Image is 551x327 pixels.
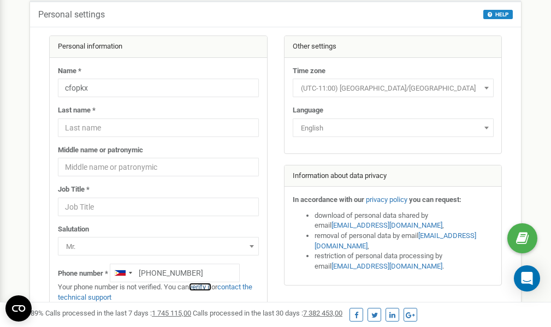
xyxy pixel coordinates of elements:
[293,195,364,204] strong: In accordance with our
[193,309,342,317] span: Calls processed in the last 30 days :
[293,66,325,76] label: Time zone
[58,282,259,302] p: Your phone number is not verified. You can or
[58,79,259,97] input: Name
[293,118,494,137] span: English
[315,231,476,250] a: [EMAIL_ADDRESS][DOMAIN_NAME]
[366,195,407,204] a: privacy policy
[110,264,240,282] input: +1-800-555-55-55
[315,231,494,251] li: removal of personal data by email ,
[315,251,494,271] li: restriction of personal data processing by email .
[50,36,267,58] div: Personal information
[58,105,96,116] label: Last name *
[331,262,442,270] a: [EMAIL_ADDRESS][DOMAIN_NAME]
[285,165,502,187] div: Information about data privacy
[293,79,494,97] span: (UTC-11:00) Pacific/Midway
[5,295,32,322] button: Open CMP widget
[293,105,323,116] label: Language
[58,269,108,279] label: Phone number *
[45,309,191,317] span: Calls processed in the last 7 days :
[297,121,490,136] span: English
[58,283,252,301] a: contact the technical support
[58,118,259,137] input: Last name
[38,10,105,20] h5: Personal settings
[483,10,513,19] button: HELP
[62,239,255,254] span: Mr.
[58,185,90,195] label: Job Title *
[315,211,494,231] li: download of personal data shared by email ,
[514,265,540,292] div: Open Intercom Messenger
[58,158,259,176] input: Middle name or patronymic
[58,66,81,76] label: Name *
[58,237,259,255] span: Mr.
[110,264,135,282] div: Telephone country code
[58,224,89,235] label: Salutation
[331,221,442,229] a: [EMAIL_ADDRESS][DOMAIN_NAME]
[58,145,143,156] label: Middle name or patronymic
[189,283,211,291] a: verify it
[285,36,502,58] div: Other settings
[297,81,490,96] span: (UTC-11:00) Pacific/Midway
[303,309,342,317] u: 7 382 453,00
[152,309,191,317] u: 1 745 115,00
[409,195,461,204] strong: you can request:
[58,198,259,216] input: Job Title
